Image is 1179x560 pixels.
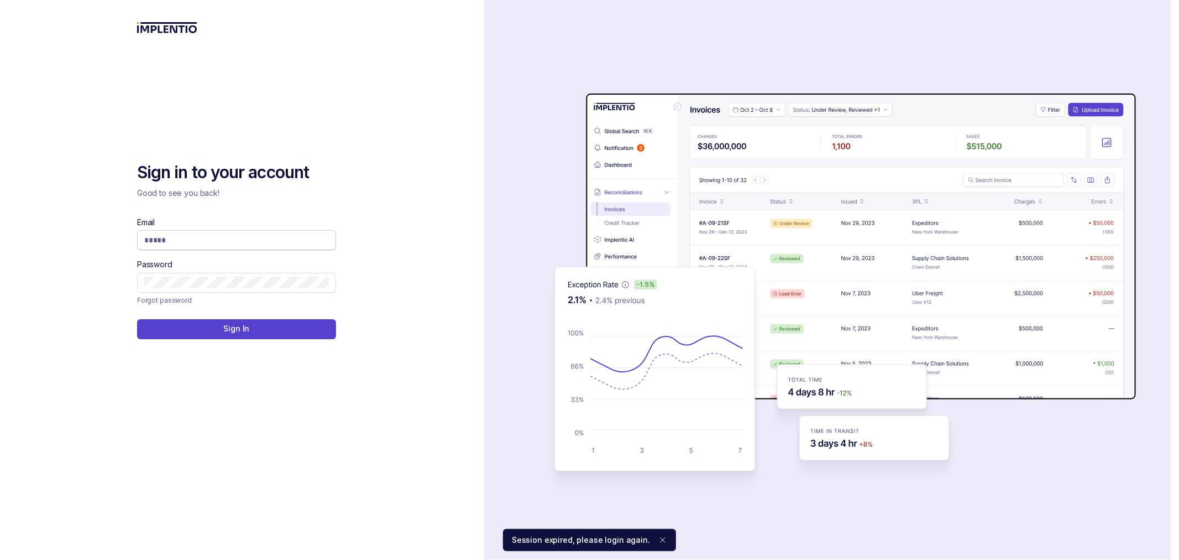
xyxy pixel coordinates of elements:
[515,59,1140,501] img: signin-background.svg
[137,295,192,306] p: Forgot password
[137,188,336,199] p: Good to see you back!
[137,162,336,184] h2: Sign in to your account
[137,319,336,339] button: Sign In
[137,22,197,33] img: logo
[137,295,192,306] a: Link Forgot password
[137,217,155,228] label: Email
[137,259,172,270] label: Password
[223,323,249,334] p: Sign In
[512,535,650,546] p: Session expired, please login again.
